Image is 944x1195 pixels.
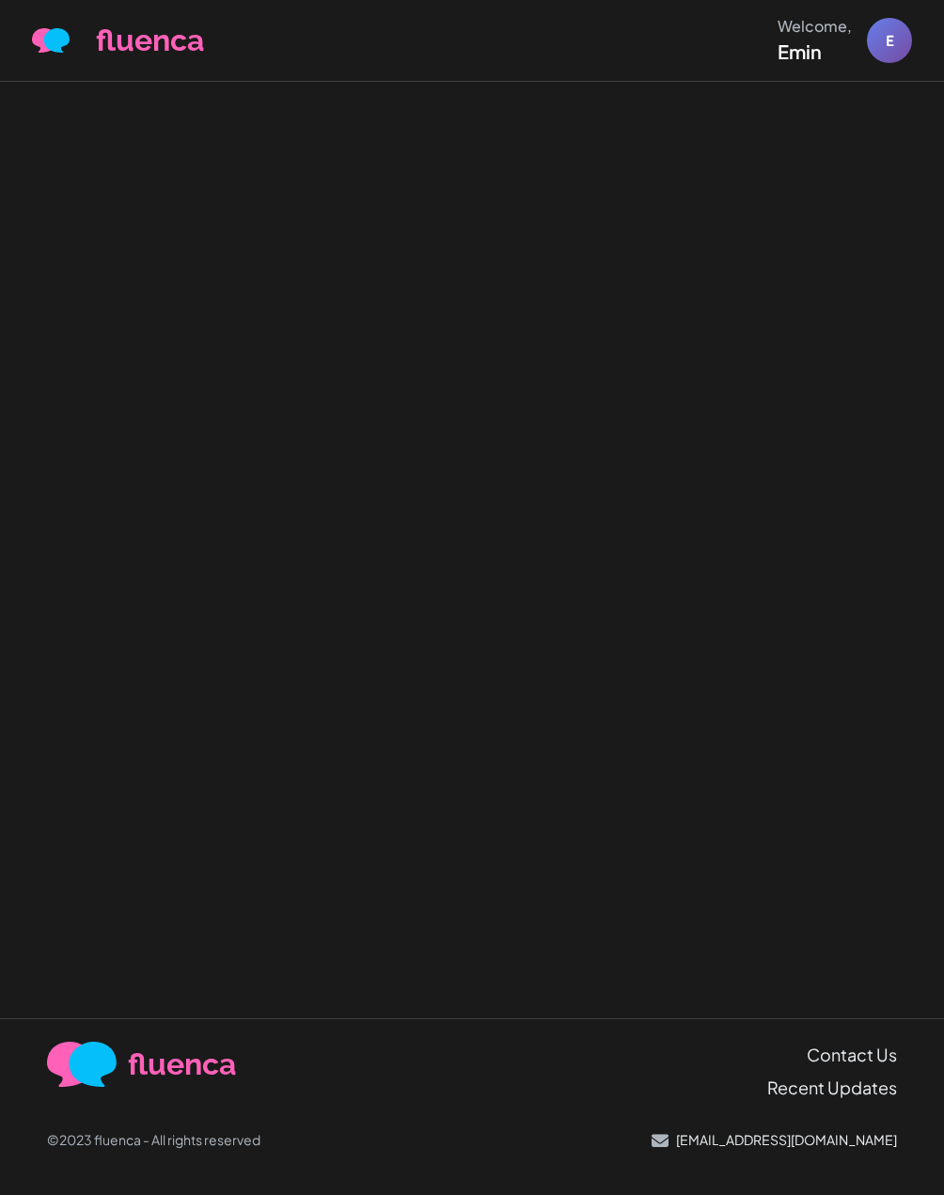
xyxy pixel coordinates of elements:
a: Recent Updates [767,1075,897,1100]
iframe: Ybug feedback widget [906,542,944,653]
span: fluenca [128,1042,236,1087]
span: fluenca [96,18,204,63]
a: [EMAIL_ADDRESS][DOMAIN_NAME] [652,1130,897,1150]
div: Emin [778,38,852,66]
p: [EMAIL_ADDRESS][DOMAIN_NAME] [676,1130,897,1150]
a: Contact Us [807,1042,897,1067]
p: ©2023 fluenca - All rights reserved [47,1130,260,1150]
div: E [867,18,912,63]
div: Welcome, [778,15,852,38]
